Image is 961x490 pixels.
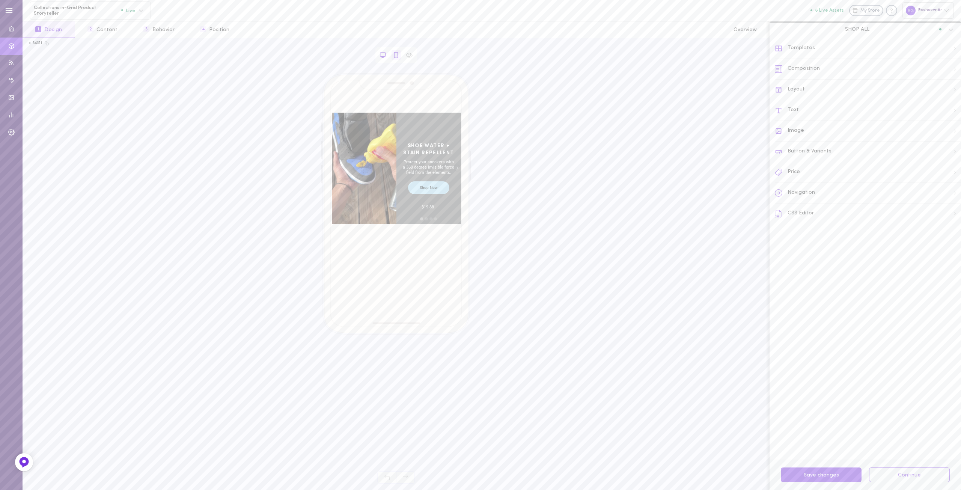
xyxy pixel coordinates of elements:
[775,59,961,80] div: Composition
[187,21,242,38] button: 4Position
[860,8,880,14] span: My Store
[143,26,149,32] span: 3
[429,217,433,221] div: move to slide 3
[200,26,206,32] span: 4
[775,38,961,59] div: Templates
[721,21,770,38] button: Overview
[75,21,130,38] button: 2Content
[121,8,135,13] span: Live
[810,8,844,13] button: 6 Live Assets
[396,471,415,484] span: Redo
[23,21,75,38] button: 1Design
[422,205,424,210] span: $
[424,205,434,210] span: 19.88
[433,217,438,221] div: move to slide 4
[775,162,961,183] div: Price
[869,467,950,482] button: Continue
[775,121,961,142] div: Image
[775,100,961,121] div: Text
[419,217,424,221] div: move to slide 1
[775,142,961,162] div: Button & Variants
[886,5,897,16] div: Knowledge center
[403,142,455,157] span: SHOE WATER + STAIN REPELLENT
[424,217,428,221] div: move to slide 2
[453,113,461,224] div: Right arrow
[781,467,862,482] button: Save changes
[902,2,954,18] div: Reshoevn8r
[18,457,30,468] img: Feedback Button
[845,26,869,33] span: SHOP ALL
[849,5,883,16] a: My Store
[408,181,449,194] span: Shop Now
[377,471,396,484] span: Undo
[775,80,961,100] div: Layout
[29,41,42,46] div: c-34151
[775,183,961,204] div: Navigation
[403,157,455,175] span: Protect your sneakers with a 360 degree invisible force field from the elements.
[810,8,849,13] a: 6 Live Assets
[35,26,41,32] span: 1
[775,204,961,224] div: CSS Editor
[34,5,121,17] span: Collections in-Grid Product Storyteller
[87,26,93,32] span: 2
[131,21,187,38] button: 3Behavior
